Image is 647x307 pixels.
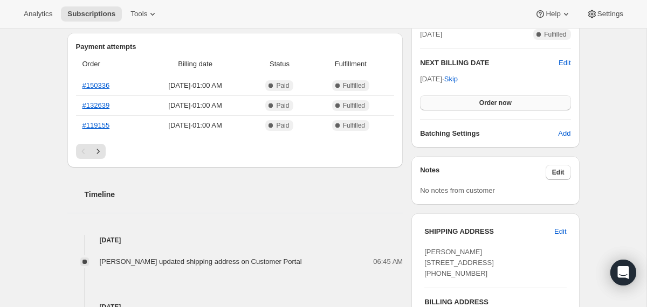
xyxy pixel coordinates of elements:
[276,121,289,130] span: Paid
[424,248,494,277] span: [PERSON_NAME] [STREET_ADDRESS] [PHONE_NUMBER]
[67,235,403,246] h4: [DATE]
[438,71,464,88] button: Skip
[373,256,403,267] span: 06:45 AM
[420,29,442,40] span: [DATE]
[544,30,566,39] span: Fulfilled
[546,165,571,180] button: Edit
[61,6,122,22] button: Subscriptions
[82,121,110,129] a: #119155
[76,41,395,52] h2: Payment attempts
[343,101,365,110] span: Fulfilled
[76,52,142,76] th: Order
[343,121,365,130] span: Fulfilled
[82,101,110,109] a: #132639
[343,81,365,90] span: Fulfilled
[91,144,106,159] button: Next
[76,144,395,159] nav: Pagination
[17,6,59,22] button: Analytics
[558,128,570,139] span: Add
[548,223,573,240] button: Edit
[424,226,554,237] h3: SHIPPING ADDRESS
[559,58,570,68] button: Edit
[276,101,289,110] span: Paid
[420,58,559,68] h2: NEXT BILLING DATE
[479,99,512,107] span: Order now
[130,10,147,18] span: Tools
[580,6,630,22] button: Settings
[145,59,246,69] span: Billing date
[145,100,246,111] span: [DATE] · 01:00 AM
[420,186,495,194] span: No notes from customer
[252,59,307,69] span: Status
[24,10,52,18] span: Analytics
[552,168,565,177] span: Edit
[546,10,560,18] span: Help
[420,75,458,83] span: [DATE] ·
[610,260,636,285] div: Open Intercom Messenger
[554,226,566,237] span: Edit
[552,125,577,142] button: Add
[145,80,246,91] span: [DATE] · 01:00 AM
[145,120,246,131] span: [DATE] · 01:00 AM
[444,74,458,85] span: Skip
[420,95,570,110] button: Order now
[276,81,289,90] span: Paid
[67,10,115,18] span: Subscriptions
[528,6,577,22] button: Help
[420,165,546,180] h3: Notes
[420,128,558,139] h6: Batching Settings
[314,59,388,69] span: Fulfillment
[100,257,302,266] span: [PERSON_NAME] updated shipping address on Customer Portal
[85,189,403,200] h2: Timeline
[124,6,164,22] button: Tools
[82,81,110,89] a: #150336
[597,10,623,18] span: Settings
